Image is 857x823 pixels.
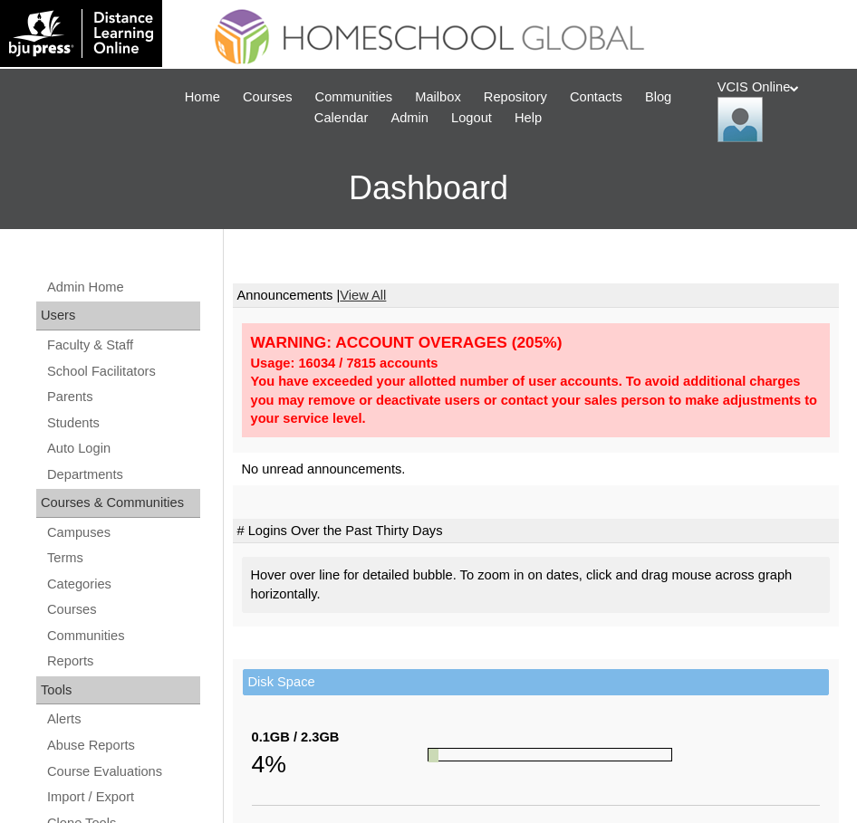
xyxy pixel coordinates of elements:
[484,87,547,108] span: Repository
[45,786,200,809] a: Import / Export
[645,87,671,108] span: Blog
[45,708,200,731] a: Alerts
[45,761,200,783] a: Course Evaluations
[45,412,200,435] a: Students
[234,87,302,108] a: Courses
[506,108,551,129] a: Help
[315,87,393,108] span: Communities
[45,464,200,486] a: Departments
[36,301,200,330] div: Users
[717,97,763,142] img: VCIS Online Admin
[314,108,368,129] span: Calendar
[381,108,438,129] a: Admin
[185,87,220,108] span: Home
[340,288,386,302] a: View All
[415,87,461,108] span: Mailbox
[9,148,848,229] h3: Dashboard
[475,87,556,108] a: Repository
[251,372,822,428] div: You have exceeded your allotted number of user accounts. To avoid additional charges you may remo...
[442,108,501,129] a: Logout
[252,728,428,747] div: 0.1GB / 2.3GB
[45,386,200,408] a: Parents
[242,557,831,612] div: Hover over line for detailed bubble. To zoom in on dates, click and drag mouse across graph horiz...
[45,334,200,357] a: Faculty & Staff
[233,519,840,544] td: # Logins Over the Past Thirty Days
[305,108,377,129] a: Calendar
[252,746,428,782] div: 4%
[45,547,200,569] a: Terms
[45,734,200,757] a: Abuse Reports
[243,669,830,695] td: Disk Space
[251,332,822,353] div: WARNING: ACCOUNT OVERAGES (205%)
[390,108,428,129] span: Admin
[515,108,542,129] span: Help
[636,87,680,108] a: Blog
[45,522,200,544] a: Campuses
[176,87,229,108] a: Home
[233,453,840,486] td: No unread announcements.
[306,87,402,108] a: Communities
[243,87,293,108] span: Courses
[45,650,200,673] a: Reports
[36,489,200,518] div: Courses & Communities
[45,437,200,460] a: Auto Login
[45,625,200,647] a: Communities
[561,87,631,108] a: Contacts
[406,87,470,108] a: Mailbox
[9,9,153,58] img: logo-white.png
[45,360,200,383] a: School Facilitators
[570,87,622,108] span: Contacts
[233,283,840,309] td: Announcements |
[717,78,839,142] div: VCIS Online
[45,573,200,596] a: Categories
[36,676,200,705] div: Tools
[45,276,200,299] a: Admin Home
[451,108,492,129] span: Logout
[45,598,200,621] a: Courses
[251,356,438,370] strong: Usage: 16034 / 7815 accounts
